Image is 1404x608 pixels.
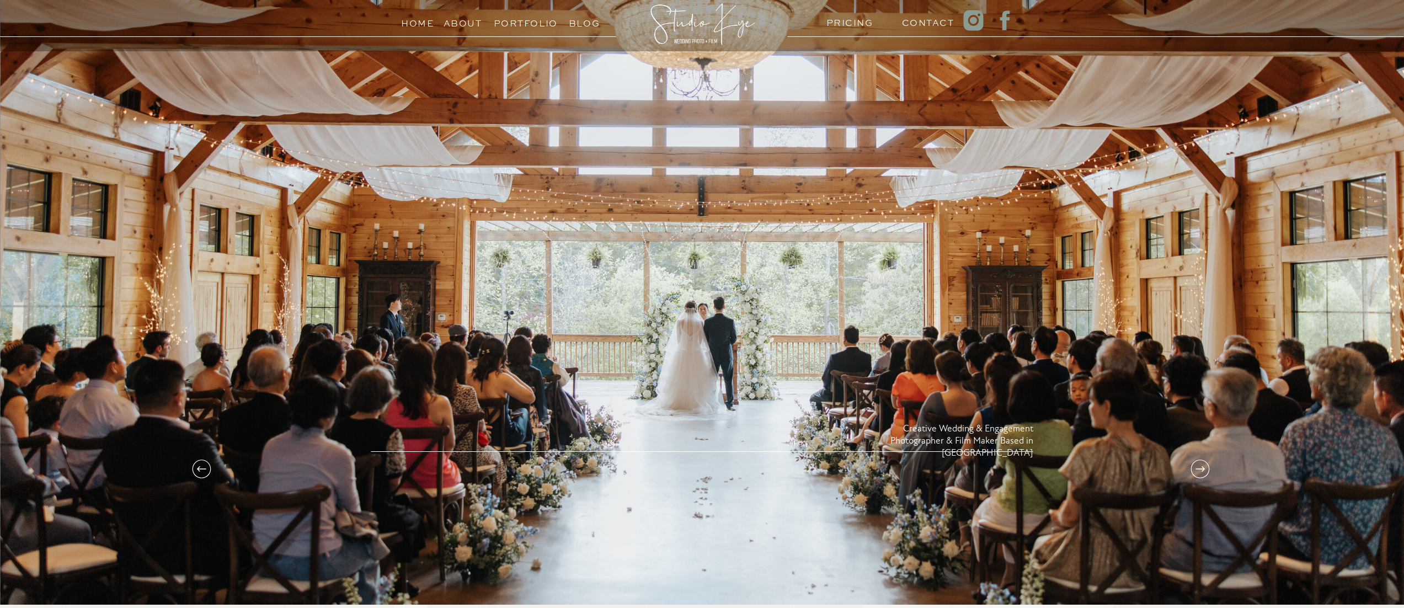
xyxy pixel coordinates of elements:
a: PRICING [826,15,869,25]
a: Contact [902,15,944,25]
p: Creative Wedding & Engagement Photographer & Film Maker Based in [GEOGRAPHIC_DATA] [817,423,1033,492]
a: Home [397,15,439,26]
a: About [444,15,482,26]
a: Portfolio [494,15,544,26]
a: Blog [559,15,610,26]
